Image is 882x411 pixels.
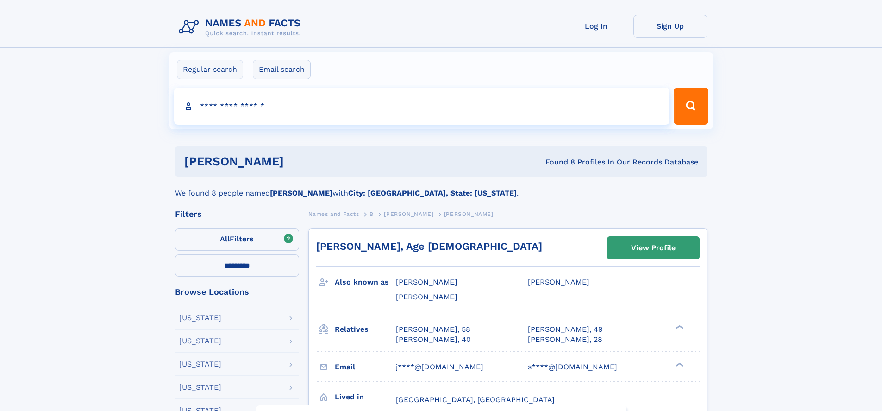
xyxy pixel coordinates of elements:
div: [US_STATE] [179,337,221,345]
a: [PERSON_NAME] [384,208,433,220]
a: View Profile [607,237,699,259]
h3: Also known as [335,274,396,290]
span: [PERSON_NAME] [396,278,457,286]
div: [US_STATE] [179,384,221,391]
a: [PERSON_NAME], 40 [396,335,471,345]
span: [PERSON_NAME] [444,211,494,217]
div: ❯ [673,324,684,330]
b: [PERSON_NAME] [270,189,332,197]
span: B [369,211,374,217]
span: [PERSON_NAME] [384,211,433,217]
span: [GEOGRAPHIC_DATA], [GEOGRAPHIC_DATA] [396,395,555,404]
a: Log In [559,15,633,38]
div: Browse Locations [175,288,299,296]
h3: Lived in [335,389,396,405]
div: [US_STATE] [179,360,221,368]
span: [PERSON_NAME] [528,278,589,286]
div: ❯ [673,361,684,367]
div: View Profile [631,237,676,259]
label: Filters [175,228,299,251]
span: All [220,234,230,243]
a: [PERSON_NAME], 49 [528,324,603,335]
div: [US_STATE] [179,314,221,322]
h3: Email [335,359,396,375]
div: We found 8 people named with . [175,177,707,199]
label: Regular search [177,60,243,79]
b: City: [GEOGRAPHIC_DATA], State: [US_STATE] [348,189,517,197]
span: [PERSON_NAME] [396,292,457,301]
img: Logo Names and Facts [175,15,308,40]
label: Email search [253,60,311,79]
a: Sign Up [633,15,707,38]
h3: Relatives [335,322,396,337]
a: [PERSON_NAME], 58 [396,324,470,335]
a: Names and Facts [308,208,359,220]
div: Found 8 Profiles In Our Records Database [414,157,698,167]
h1: [PERSON_NAME] [184,156,415,167]
input: search input [174,88,670,125]
button: Search Button [674,88,708,125]
a: [PERSON_NAME], Age [DEMOGRAPHIC_DATA] [316,240,542,252]
div: Filters [175,210,299,218]
a: B [369,208,374,220]
a: [PERSON_NAME], 28 [528,335,602,345]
